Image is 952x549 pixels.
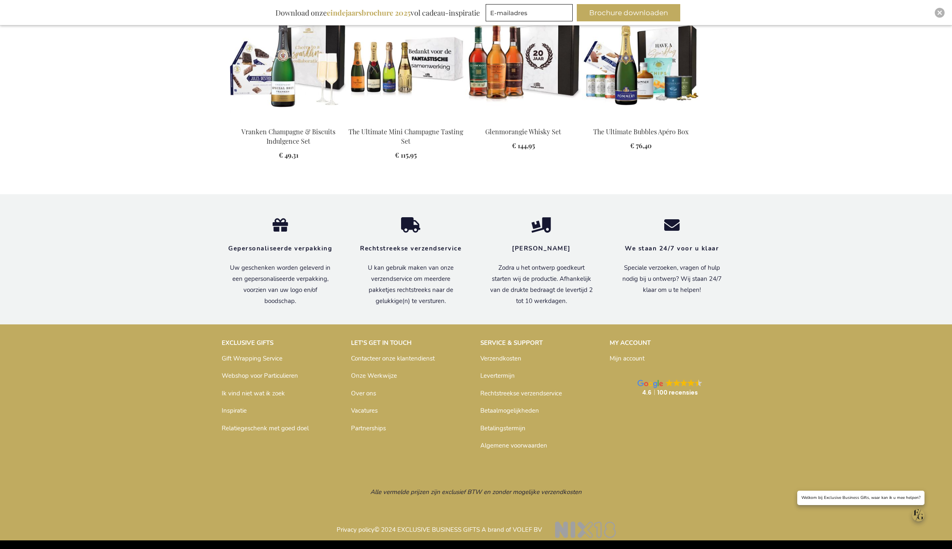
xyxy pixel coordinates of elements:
[512,244,571,253] strong: [PERSON_NAME]
[222,424,309,432] a: Relatiegeschenk met goed doel
[465,5,582,120] img: Glenmorangie Whisky Set
[351,339,412,347] strong: LET'S GET IN TOUCH
[681,379,688,386] img: Google
[228,244,332,253] strong: Gepersonaliseerde verpakking
[480,372,515,380] a: Levertermijn
[577,4,680,21] button: Brochure downloaden
[227,262,333,307] p: Uw geschenken worden geleverd in een gepersonaliseerde verpakking, voorzien van uw logo en/of boo...
[222,389,285,397] a: Ik vind niet wat ik zoek
[935,8,945,18] div: Close
[642,388,698,397] strong: 4.6 100 recensies
[222,339,273,347] strong: EXCLUSIVE GIFTS
[395,151,417,159] span: € 115,95
[327,8,411,18] b: eindejaarsbrochure 2025
[610,354,645,363] a: Mijn account
[593,127,688,136] a: The Ultimate Bubbles Apéro Box
[486,4,573,21] input: E-mailadres
[610,371,731,405] a: Google GoogleGoogleGoogleGoogleGoogle 4.6100 recensies
[486,4,575,24] form: marketing offers and promotions
[349,127,463,145] a: The Ultimate Mini Champagne Tasting Set
[489,262,594,307] p: Zodra u het ontwerp goedkeurt starten wij de productie. Afhankelijk van de drukte bedraagt de lev...
[937,10,942,15] img: Close
[360,244,461,253] strong: Rechtstreekse verzendservice
[673,379,680,386] img: Google
[347,117,465,125] a: The Ultimate Mini Champagne Tasting Set
[358,262,464,307] p: U kan gebruik maken van onze verzendservice om meerdere pakketjes rechtstreeks naar de gelukkige(...
[582,117,700,125] a: The Ultimate Bubbles Apéro Box
[582,5,700,120] img: The Ultimate Bubbles Apéro Box
[222,407,247,415] a: Inspiratie
[480,424,525,432] a: Betalingstermijn
[337,526,374,534] a: Privacy policy
[480,389,562,397] a: Rechtstreekse verzendservice
[666,379,673,386] img: Google
[279,151,298,159] span: € 49,31
[480,339,543,347] strong: SERVICE & SUPPORT
[512,141,535,150] span: € 144,95
[222,354,282,363] a: Gift Wrapping Service
[610,339,651,347] strong: MY ACCOUNT
[351,424,386,432] a: Partnerships
[555,521,616,538] img: NIX18
[351,407,378,415] a: Vacatures
[480,441,547,450] a: Algemene voorwaarden
[638,380,663,388] img: Google
[485,127,561,136] a: Glenmorangie Whisky Set
[222,372,298,380] a: Webshop voor Particulieren
[480,354,521,363] a: Verzendkosten
[230,5,347,120] img: Vranken Champagne & Chocolate Indulgence Set
[272,4,484,21] div: Download onze vol cadeau-inspiratie
[630,141,651,150] span: € 76,40
[695,379,702,386] img: Google
[688,379,695,386] img: Google
[351,389,376,397] a: Over ons
[241,127,335,145] a: Vranken Champagne & Biscuits Indulgence Set
[351,372,397,380] a: Onze Werkwijze
[465,117,582,125] a: Glenmorangie Whisky Set
[625,244,719,253] strong: We staan 24/7 voor u klaar
[347,5,465,120] img: The Ultimate Mini Champagne Tasting Set
[230,117,347,125] a: Vranken Champagne & Chocolate Indulgence Set
[370,488,582,496] span: Alle vermelde prijzen zijn exclusief BTW en zonder mogelijke verzendkosten
[480,407,539,415] a: Betaalmogelijkheden
[222,515,731,536] p: © 2024 EXCLUSIVE BUSINESS GIFTS A brand of VOLEF BV
[351,354,435,363] a: Contacteer onze klantendienst
[619,262,725,296] p: Speciale verzoeken, vragen of hulp nodig bij u ontwerp? Wij staan 24/7 klaar om u te helpen!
